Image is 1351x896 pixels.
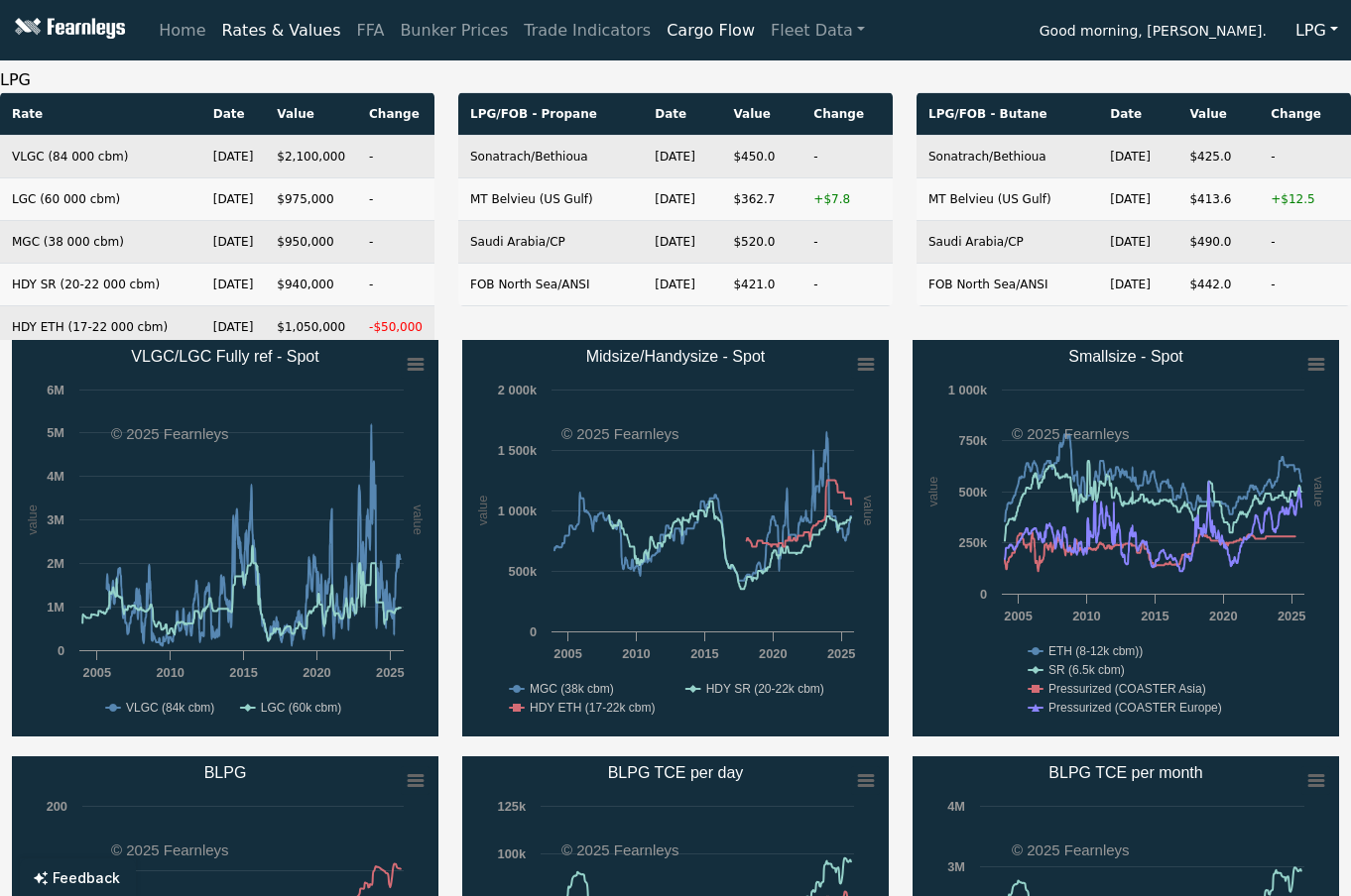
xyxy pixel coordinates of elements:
td: - [1259,264,1351,306]
text: 125k [498,799,527,814]
text: value [861,496,876,526]
text: 6M [47,383,64,397]
text: 2M [47,556,64,571]
text: 1 000k [948,383,988,397]
td: - [801,264,893,306]
td: $421.0 [721,264,801,306]
td: [DATE] [1098,221,1177,264]
svg: Midsize/Handysize - Spot [462,340,889,736]
th: LPG/FOB - Butane [917,93,1098,136]
td: -$50,000 [357,306,434,349]
td: Saudi Arabia/CP [917,221,1098,264]
td: [DATE] [1098,264,1177,306]
text: © 2025 Fearnleys [561,841,679,858]
td: Sonatrach/Bethioua [458,136,643,178]
th: LPG/FOB - Propane [458,93,643,136]
text: 2015 [229,665,257,680]
text: SR (6.5k cbm) [1048,663,1125,677]
text: 5M [47,425,64,440]
text: BLPG TCE per month [1048,764,1202,781]
th: Date [201,93,266,136]
td: $940,000 [265,264,357,306]
text: © 2025 Fearnleys [561,425,679,442]
text: 2005 [83,665,111,680]
td: $425.0 [1177,136,1259,178]
a: Trade Indicators [516,11,659,51]
text: 2025 [376,665,404,680]
th: Change [801,93,893,136]
td: [DATE] [643,264,721,306]
text: VLGC/LGC Fully ref - Spot [131,348,319,365]
text: value [25,504,40,535]
text: 2005 [1004,609,1032,623]
th: Value [265,93,357,136]
text: 1 000k [498,504,538,518]
td: $490.0 [1177,221,1259,264]
th: Date [643,93,721,136]
a: Rates & Values [214,11,349,51]
td: $520.0 [721,221,801,264]
td: [DATE] [1098,178,1177,221]
text: 1 500k [498,443,538,458]
text: VLGC (84k cbm) [126,701,214,715]
svg: VLGC/LGC Fully ref - Spot [12,340,438,736]
text: © 2025 Fearnleys [1012,841,1130,858]
a: Home [151,11,213,51]
td: +$7.8 [801,178,893,221]
text: 2025 [827,646,855,661]
td: [DATE] [643,136,721,178]
text: 4M [947,799,965,814]
text: 3M [947,859,965,874]
td: $362.7 [721,178,801,221]
text: 100k [498,846,527,861]
a: FFA [349,11,393,51]
text: 0 [980,587,987,602]
text: 0 [58,643,64,658]
text: value [925,477,940,507]
text: 2010 [1072,609,1100,623]
text: 3M [47,512,64,527]
th: Change [1259,93,1351,136]
td: - [357,136,434,178]
td: $442.0 [1177,264,1259,306]
text: value [411,504,426,535]
text: 200 [47,799,67,814]
text: 2005 [553,646,581,661]
td: [DATE] [643,221,721,264]
text: 500k [959,485,988,500]
text: 2 000k [498,383,538,397]
td: MT Belvieu (US Gulf) [458,178,643,221]
text: 500k [509,564,538,579]
text: HDY ETH (17-22k cbm) [530,701,655,715]
text: value [475,496,490,526]
td: - [801,221,893,264]
text: 2020 [759,646,787,661]
text: 2020 [303,665,330,680]
td: $2,100,000 [265,136,357,178]
text: 2010 [622,646,650,661]
text: 2025 [1278,609,1305,623]
span: Good morning, [PERSON_NAME]. [1040,16,1267,50]
td: $413.6 [1177,178,1259,221]
text: Pressurized (COASTER Asia) [1048,682,1206,696]
text: 2010 [156,665,184,680]
text: 0 [530,624,537,639]
text: © 2025 Fearnleys [1012,425,1130,442]
td: $1,050,000 [265,306,357,349]
a: Bunker Prices [392,11,516,51]
td: - [357,221,434,264]
th: Value [1177,93,1259,136]
td: Saudi Arabia/CP [458,221,643,264]
td: [DATE] [201,178,266,221]
text: value [1311,477,1326,507]
text: 1M [47,600,64,615]
button: LPG [1283,12,1351,50]
td: - [1259,221,1351,264]
td: - [357,264,434,306]
td: $950,000 [265,221,357,264]
td: - [1259,136,1351,178]
text: 2020 [1209,609,1237,623]
img: Fearnleys Logo [10,18,125,43]
td: [DATE] [201,264,266,306]
td: FOB North Sea/ANSI [917,264,1098,306]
